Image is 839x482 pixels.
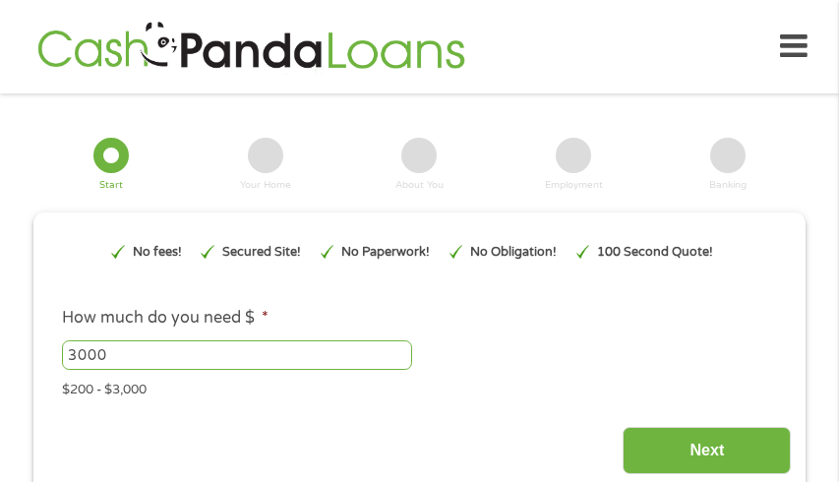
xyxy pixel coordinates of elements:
[99,181,123,191] div: Start
[341,243,430,262] p: No Paperwork!
[597,243,713,262] p: 100 Second Quote!
[623,427,791,475] input: Next
[395,181,444,191] div: About You
[62,374,777,400] div: $200 - $3,000
[133,243,182,262] p: No fees!
[240,181,291,191] div: Your Home
[31,19,470,75] img: GetLoanNow Logo
[62,308,269,329] label: How much do you need $
[545,181,603,191] div: Employment
[222,243,301,262] p: Secured Site!
[709,181,747,191] div: Banking
[470,243,557,262] p: No Obligation!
